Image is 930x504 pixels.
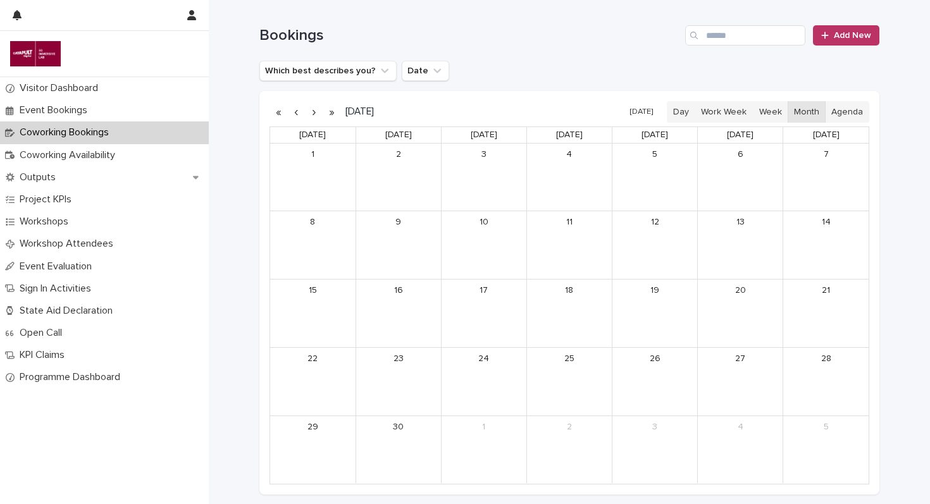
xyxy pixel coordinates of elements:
td: September 4, 2024 [526,144,612,211]
a: September 5, 2024 [645,144,665,164]
td: September 5, 2024 [612,144,698,211]
a: Tuesday [468,127,500,143]
p: Coworking Availability [15,149,125,161]
td: September 29, 2024 [270,416,356,483]
td: September 7, 2024 [783,144,869,211]
td: September 3, 2024 [441,144,526,211]
td: September 6, 2024 [698,144,783,211]
button: Next year [323,102,340,122]
button: Next month [305,102,323,122]
td: September 16, 2024 [356,279,441,347]
p: Workshop Attendees [15,238,123,250]
a: Monday [383,127,414,143]
a: Thursday [639,127,671,143]
span: Add New [834,31,871,40]
a: September 17, 2024 [474,280,494,300]
a: September 6, 2024 [730,144,750,164]
a: Wednesday [554,127,585,143]
a: September 14, 2024 [816,212,836,232]
td: September 13, 2024 [698,211,783,279]
button: Which best describes you? [259,61,397,81]
td: September 14, 2024 [783,211,869,279]
a: Friday [724,127,756,143]
a: September 10, 2024 [474,212,494,232]
p: Event Evaluation [15,261,102,273]
td: September 26, 2024 [612,347,698,415]
button: Week [752,101,788,123]
h1: Bookings [259,27,680,45]
td: September 15, 2024 [270,279,356,347]
a: September 22, 2024 [302,348,323,369]
img: i9DvXJckRTuEzCqe7wSy [10,41,61,66]
a: September 16, 2024 [388,280,409,300]
a: September 15, 2024 [302,280,323,300]
p: KPI Claims [15,349,75,361]
a: September 3, 2024 [474,144,494,164]
a: September 21, 2024 [816,280,836,300]
a: Add New [813,25,879,46]
button: Previous year [270,102,287,122]
a: October 2, 2024 [559,417,580,437]
td: September 17, 2024 [441,279,526,347]
a: September 18, 2024 [559,280,580,300]
button: Previous month [287,102,305,122]
a: September 20, 2024 [730,280,750,300]
p: State Aid Declaration [15,305,123,317]
a: September 4, 2024 [559,144,580,164]
h2: [DATE] [340,107,374,116]
td: October 1, 2024 [441,416,526,483]
p: Workshops [15,216,78,228]
td: October 2, 2024 [526,416,612,483]
button: Work Week [695,101,753,123]
button: Month [788,101,826,123]
td: September 2, 2024 [356,144,441,211]
input: Search [685,25,805,46]
p: Coworking Bookings [15,126,119,138]
a: September 27, 2024 [730,348,750,369]
a: September 1, 2024 [302,144,323,164]
td: September 24, 2024 [441,347,526,415]
td: September 20, 2024 [698,279,783,347]
p: Event Bookings [15,104,97,116]
a: September 25, 2024 [559,348,580,369]
p: Outputs [15,171,66,183]
p: Programme Dashboard [15,371,130,383]
a: September 12, 2024 [645,212,665,232]
a: September 9, 2024 [388,212,409,232]
td: September 21, 2024 [783,279,869,347]
a: Saturday [810,127,842,143]
a: September 30, 2024 [388,417,409,437]
td: September 8, 2024 [270,211,356,279]
td: September 23, 2024 [356,347,441,415]
button: Date [402,61,449,81]
td: October 4, 2024 [698,416,783,483]
td: September 19, 2024 [612,279,698,347]
td: September 28, 2024 [783,347,869,415]
p: Visitor Dashboard [15,82,108,94]
a: September 28, 2024 [816,348,836,369]
p: Open Call [15,327,72,339]
td: September 12, 2024 [612,211,698,279]
p: Project KPIs [15,194,82,206]
a: September 19, 2024 [645,280,665,300]
button: Day [667,101,695,123]
a: October 5, 2024 [816,417,836,437]
a: September 7, 2024 [816,144,836,164]
a: September 8, 2024 [302,212,323,232]
a: September 2, 2024 [388,144,409,164]
a: September 26, 2024 [645,348,665,369]
td: September 10, 2024 [441,211,526,279]
td: September 25, 2024 [526,347,612,415]
a: October 1, 2024 [474,417,494,437]
a: October 4, 2024 [730,417,750,437]
td: October 3, 2024 [612,416,698,483]
p: Sign In Activities [15,283,101,295]
td: September 27, 2024 [698,347,783,415]
a: September 11, 2024 [559,212,580,232]
a: October 3, 2024 [645,417,665,437]
td: September 11, 2024 [526,211,612,279]
td: September 18, 2024 [526,279,612,347]
a: September 23, 2024 [388,348,409,369]
td: October 5, 2024 [783,416,869,483]
a: September 24, 2024 [474,348,494,369]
